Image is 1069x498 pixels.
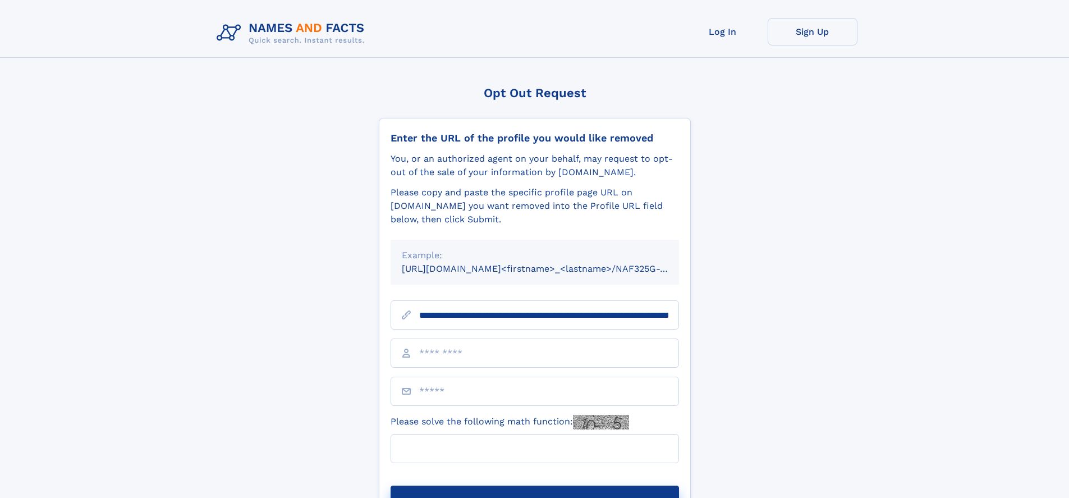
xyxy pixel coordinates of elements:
[678,18,768,45] a: Log In
[402,249,668,262] div: Example:
[212,18,374,48] img: Logo Names and Facts
[391,415,629,430] label: Please solve the following math function:
[391,132,679,144] div: Enter the URL of the profile you would like removed
[391,152,679,179] div: You, or an authorized agent on your behalf, may request to opt-out of the sale of your informatio...
[391,186,679,226] div: Please copy and paste the specific profile page URL on [DOMAIN_NAME] you want removed into the Pr...
[768,18,857,45] a: Sign Up
[379,86,691,100] div: Opt Out Request
[402,263,700,274] small: [URL][DOMAIN_NAME]<firstname>_<lastname>/NAF325G-xxxxxxxx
